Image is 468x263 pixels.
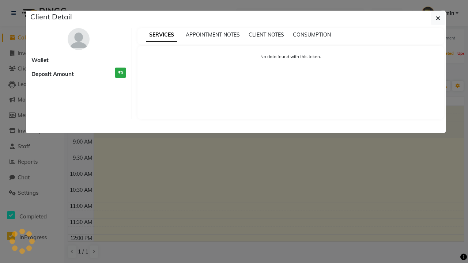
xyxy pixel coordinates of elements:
[293,31,331,38] span: CONSUMPTION
[146,28,177,42] span: SERVICES
[249,31,284,38] span: CLIENT NOTES
[31,56,49,65] span: Wallet
[30,11,72,22] h5: Client Detail
[115,68,126,78] h3: ₹0
[186,31,240,38] span: APPOINTMENT NOTES
[31,70,74,79] span: Deposit Amount
[68,28,90,50] img: avatar
[145,53,437,60] p: No data found with this token.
